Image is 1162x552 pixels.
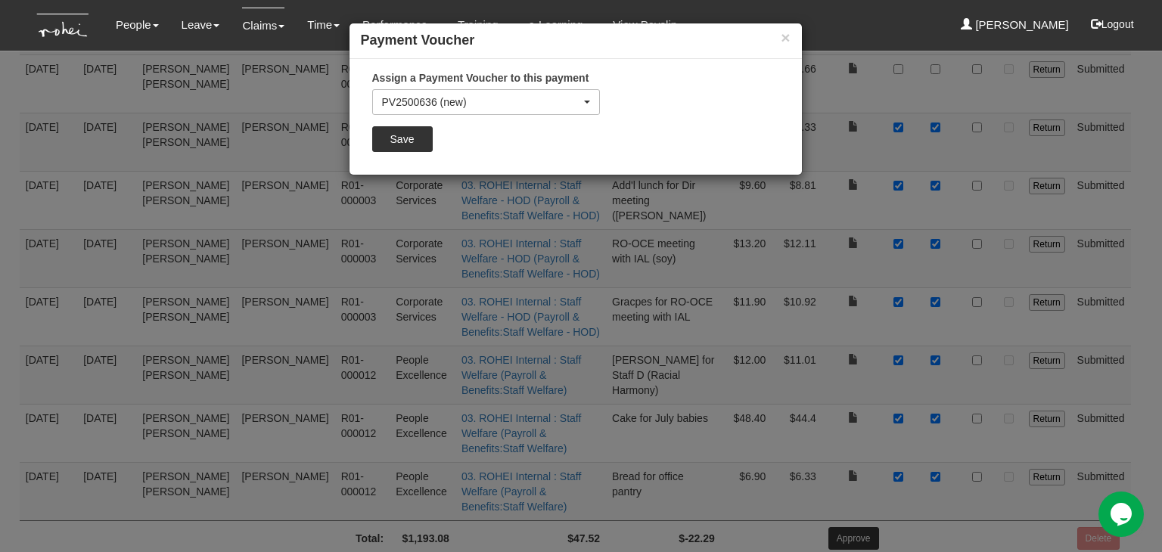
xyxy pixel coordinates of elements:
iframe: chat widget [1098,492,1147,537]
label: Assign a Payment Voucher to this payment [372,70,589,85]
input: Save [372,126,433,152]
div: PV2500636 (new) [382,95,581,110]
button: PV2500636 (new) [372,89,600,115]
button: × [781,29,790,45]
b: Payment Voucher [361,33,475,48]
